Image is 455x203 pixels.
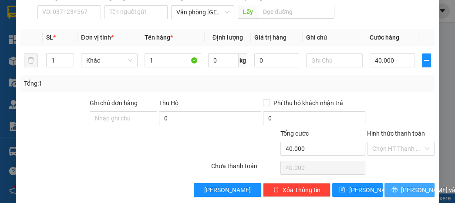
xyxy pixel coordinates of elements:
[391,186,398,193] span: printer
[145,34,173,41] span: Tên hàng
[349,185,395,195] span: [PERSON_NAME]
[306,53,363,67] input: Ghi Chú
[263,183,330,197] button: deleteXóa Thông tin
[258,5,334,19] input: Dọc đường
[159,100,179,106] span: Thu Hộ
[332,183,382,197] button: save[PERSON_NAME]
[254,34,286,41] span: Giá trị hàng
[81,34,114,41] span: Đơn vị tính
[204,185,251,195] span: [PERSON_NAME]
[254,53,299,67] input: 0
[370,34,399,41] span: Cước hàng
[24,53,38,67] button: delete
[194,183,261,197] button: [PERSON_NAME]
[212,34,243,41] span: Định lượng
[273,186,279,193] span: delete
[25,7,91,79] b: XE GIƯỜNG NẰM CAO CẤP HÙNG THỤC
[90,111,157,125] input: Ghi chú đơn hàng
[210,161,280,176] div: Chưa thanh toán
[367,130,425,137] label: Hình thức thanh toán
[303,29,366,46] th: Ghi chú
[283,185,320,195] span: Xóa Thông tin
[270,98,347,108] span: Phí thu hộ khách nhận trả
[145,53,201,67] input: VD: Bàn, Ghế
[5,23,21,66] img: logo.jpg
[239,53,247,67] span: kg
[339,186,345,193] span: save
[86,54,132,67] span: Khác
[46,34,53,41] span: SL
[24,79,177,88] div: Tổng: 1
[384,183,435,197] button: printer[PERSON_NAME] và In
[176,6,229,19] span: Văn phòng Tân Kỳ
[90,100,138,106] label: Ghi chú đơn hàng
[422,53,431,67] button: plus
[280,130,309,137] span: Tổng cước
[238,5,258,19] span: Lấy
[422,57,431,64] span: plus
